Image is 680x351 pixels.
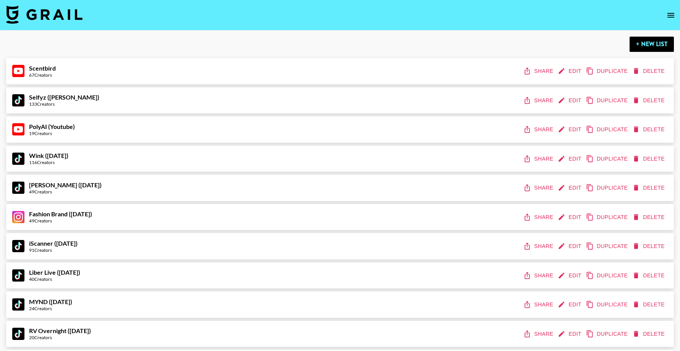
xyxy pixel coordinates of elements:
button: duplicate [584,64,631,78]
button: edit [556,269,584,283]
button: duplicate [584,298,631,312]
button: duplicate [584,327,631,341]
button: edit [556,327,584,341]
button: delete [631,122,668,137]
button: share [522,181,556,195]
button: edit [556,122,584,137]
button: delete [631,64,668,78]
img: TikTok [12,153,24,165]
button: duplicate [584,269,631,283]
button: edit [556,210,584,224]
button: share [522,152,556,166]
strong: [PERSON_NAME] ([DATE]) [29,181,102,188]
button: share [522,122,556,137]
div: 24 Creators [29,306,72,311]
button: edit [556,93,584,108]
button: share [522,239,556,253]
div: 67 Creators [29,72,56,78]
img: YouTube [12,65,24,77]
strong: iScanner ([DATE]) [29,240,78,247]
div: 19 Creators [29,130,75,136]
strong: Selfyz ([PERSON_NAME]) [29,93,99,101]
button: edit [556,298,584,312]
img: Instagram [12,211,24,223]
img: TikTok [12,328,24,340]
button: edit [556,64,584,78]
strong: Fashion Brand ([DATE]) [29,210,92,217]
div: 91 Creators [29,247,78,253]
div: 116 Creators [29,159,68,165]
button: delete [631,181,668,195]
img: Grail Talent [6,5,83,24]
button: open drawer [663,8,678,23]
button: share [522,64,556,78]
button: edit [556,181,584,195]
div: 49 Creators [29,218,92,224]
button: delete [631,269,668,283]
img: TikTok [12,94,24,106]
button: duplicate [584,122,631,137]
button: delete [631,152,668,166]
img: TikTok [12,269,24,282]
strong: RV Overnight ([DATE]) [29,327,91,334]
button: share [522,210,556,224]
div: 20 Creators [29,335,91,340]
img: TikTok [12,182,24,194]
button: share [522,327,556,341]
div: 133 Creators [29,101,99,107]
div: 49 Creators [29,189,102,195]
button: duplicate [584,93,631,108]
img: TikTok [12,240,24,252]
button: delete [631,239,668,253]
button: share [522,93,556,108]
button: delete [631,210,668,224]
div: 40 Creators [29,276,80,282]
button: share [522,298,556,312]
strong: PolyAI (Youtube) [29,123,75,130]
button: delete [631,93,668,108]
button: edit [556,239,584,253]
button: duplicate [584,152,631,166]
img: YouTube [12,123,24,135]
button: delete [631,327,668,341]
button: duplicate [584,210,631,224]
button: duplicate [584,181,631,195]
strong: Scentbird [29,64,56,72]
button: + New List [630,37,674,52]
strong: MYND ([DATE]) [29,298,72,305]
strong: Liber Live ([DATE]) [29,269,80,276]
button: share [522,269,556,283]
img: TikTok [12,298,24,311]
strong: Wink ([DATE]) [29,152,68,159]
button: delete [631,298,668,312]
button: duplicate [584,239,631,253]
button: edit [556,152,584,166]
